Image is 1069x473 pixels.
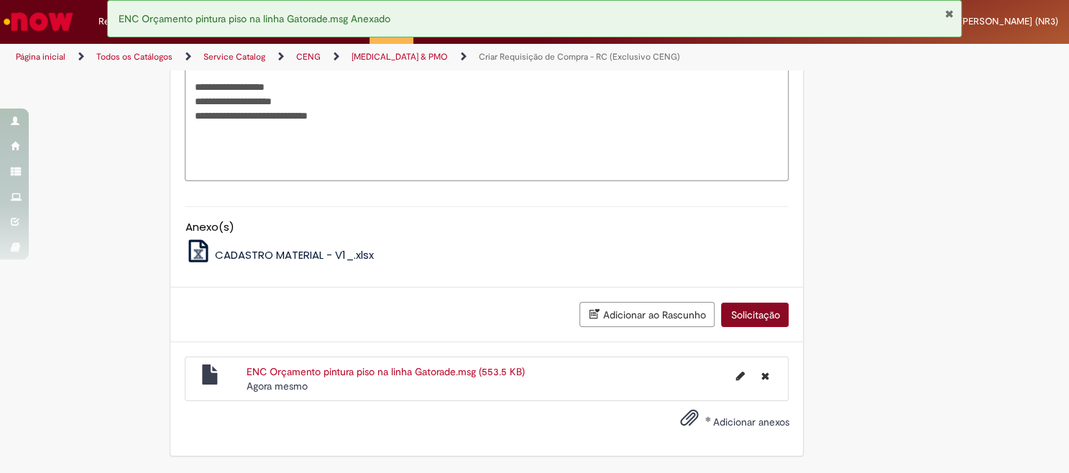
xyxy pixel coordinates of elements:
span: CADASTRO MATERIAL - V1_.xlsx [215,247,374,262]
button: Adicionar anexos [676,405,702,438]
a: CADASTRO MATERIAL - V1_.xlsx [185,247,374,262]
button: Editar nome de arquivo ENC Orçamento pintura piso na linha Gatorade.msg [727,364,753,387]
button: Fechar Notificação [945,8,954,19]
span: Adicionar anexos [712,415,789,428]
time: 28/08/2025 08:34:42 [247,380,308,392]
a: Criar Requisição de Compra - RC (Exclusivo CENG) [479,51,680,63]
button: Excluir ENC Orçamento pintura piso na linha Gatorade.msg [752,364,777,387]
a: CENG [296,51,321,63]
span: [PERSON_NAME] (NR3) [960,15,1058,27]
h5: Anexo(s) [185,221,789,234]
span: Requisições [98,14,149,29]
span: Agora mesmo [247,380,308,392]
a: Página inicial [16,51,65,63]
span: ENC Orçamento pintura piso na linha Gatorade.msg Anexado [119,12,390,25]
textarea: Descrição [185,17,789,181]
a: [MEDICAL_DATA] & PMO [352,51,448,63]
button: Adicionar ao Rascunho [579,302,715,327]
a: ENC Orçamento pintura piso na linha Gatorade.msg (553.5 KB) [247,365,525,378]
a: Todos os Catálogos [96,51,173,63]
img: ServiceNow [1,7,75,36]
ul: Trilhas de página [11,44,702,70]
a: Service Catalog [203,51,265,63]
button: Solicitação [721,303,789,327]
